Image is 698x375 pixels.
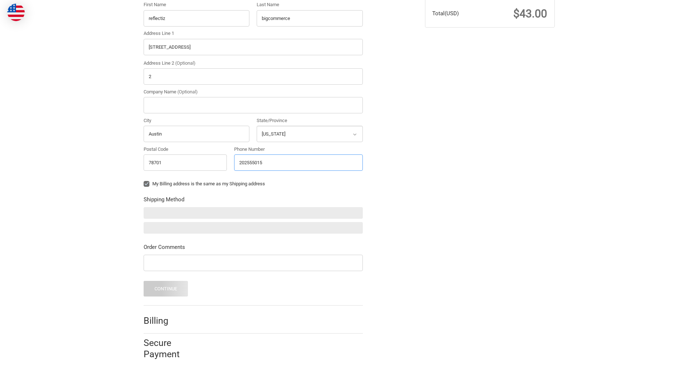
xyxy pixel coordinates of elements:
h2: Secure Payment [144,337,193,360]
label: My Billing address is the same as my Shipping address [144,181,363,187]
label: First Name [144,1,250,8]
label: Last Name [257,1,363,8]
legend: Shipping Method [144,195,184,207]
span: Checkout [61,3,83,10]
span: Total (USD) [432,10,459,17]
small: (Optional) [177,89,198,94]
label: Phone Number [234,146,363,153]
label: Company Name [144,88,363,96]
legend: Order Comments [144,243,185,255]
img: duty and tax information for United States [7,4,25,21]
button: Continue [144,281,188,297]
label: Address Line 1 [144,30,363,37]
label: Postal Code [144,146,227,153]
label: State/Province [257,117,363,124]
label: Address Line 2 [144,60,363,67]
span: $43.00 [513,7,547,20]
label: City [144,117,250,124]
small: (Optional) [175,60,196,66]
h2: Billing [144,315,186,326]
